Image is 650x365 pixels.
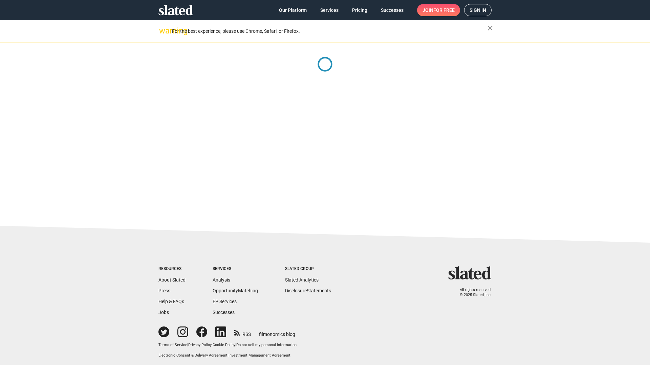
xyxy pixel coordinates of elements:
[274,4,312,16] a: Our Platform
[213,343,235,347] a: Cookie Policy
[159,27,167,35] mat-icon: warning
[470,4,486,16] span: Sign in
[172,27,487,36] div: For the best experience, please use Chrome, Safari, or Firefox.
[213,310,235,315] a: Successes
[259,326,295,338] a: filmonomics blog
[235,343,236,347] span: |
[486,24,494,32] mat-icon: close
[213,266,258,272] div: Services
[187,343,188,347] span: |
[381,4,404,16] span: Successes
[229,353,290,358] a: Investment Management Agreement
[213,288,258,293] a: OpportunityMatching
[213,277,230,283] a: Analysis
[375,4,409,16] a: Successes
[285,266,331,272] div: Slated Group
[188,343,212,347] a: Privacy Policy
[213,299,237,304] a: EP Services
[158,277,186,283] a: About Slated
[236,343,297,348] button: Do not sell my personal information
[352,4,367,16] span: Pricing
[158,299,184,304] a: Help & FAQs
[422,4,455,16] span: Join
[212,343,213,347] span: |
[347,4,373,16] a: Pricing
[158,343,187,347] a: Terms of Service
[464,4,492,16] a: Sign in
[158,266,186,272] div: Resources
[158,288,170,293] a: Press
[433,4,455,16] span: for free
[259,332,267,337] span: film
[279,4,307,16] span: Our Platform
[417,4,460,16] a: Joinfor free
[285,288,331,293] a: DisclosureStatements
[234,327,251,338] a: RSS
[227,353,229,358] span: |
[453,288,492,297] p: All rights reserved. © 2025 Slated, Inc.
[315,4,344,16] a: Services
[158,353,227,358] a: Electronic Consent & Delivery Agreement
[158,310,169,315] a: Jobs
[285,277,319,283] a: Slated Analytics
[320,4,339,16] span: Services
